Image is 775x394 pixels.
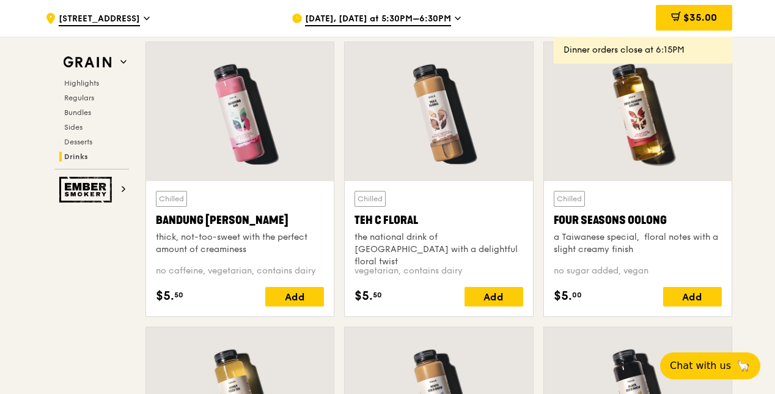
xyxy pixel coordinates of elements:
div: Teh C Floral [354,212,523,229]
div: Dinner orders close at 6:15PM [564,44,722,56]
span: Sides [64,123,83,132]
span: 00 [572,290,582,300]
span: [STREET_ADDRESS] [59,13,140,26]
img: Ember Smokery web logo [59,177,116,203]
span: Regulars [64,94,94,102]
div: Chilled [354,191,386,207]
div: the national drink of [GEOGRAPHIC_DATA] with a delightful floral twist [354,231,523,268]
img: Grain web logo [59,51,116,73]
div: Chilled [156,191,187,207]
span: $5. [554,287,572,305]
span: $5. [156,287,174,305]
div: Chilled [554,191,585,207]
div: thick, not-too-sweet with the perfect amount of creaminess [156,231,324,256]
button: Chat with us🦙 [660,352,760,379]
span: [DATE], [DATE] at 5:30PM–6:30PM [305,13,451,26]
span: 50 [373,290,382,300]
div: no sugar added, vegan [554,265,722,277]
span: Highlights [64,79,99,87]
div: Add [265,287,324,307]
div: Bandung [PERSON_NAME] [156,212,324,229]
span: $35.00 [683,12,717,23]
span: Bundles [64,108,91,117]
div: vegetarian, contains dairy [354,265,523,277]
span: Chat with us [670,359,731,373]
span: Drinks [64,152,88,161]
span: 50 [174,290,183,300]
div: Add [663,287,722,307]
span: 🦙 [736,359,751,373]
div: a Taiwanese special, floral notes with a slight creamy finish [554,231,722,256]
div: Add [465,287,523,307]
div: no caffeine, vegetarian, contains dairy [156,265,324,277]
span: $5. [354,287,373,305]
div: Four Seasons Oolong [554,212,722,229]
span: Desserts [64,138,92,146]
